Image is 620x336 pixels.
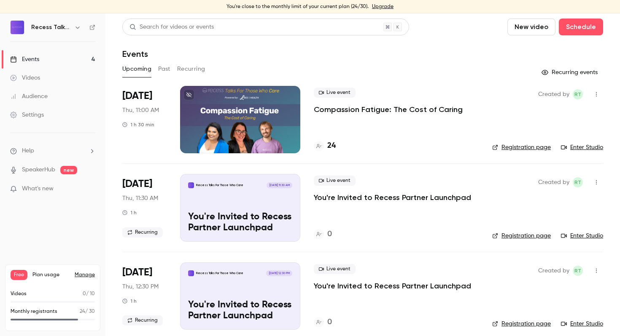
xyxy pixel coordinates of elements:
[177,62,205,76] button: Recurring
[267,182,292,188] span: [DATE] 11:30 AM
[75,272,95,278] a: Manage
[122,89,152,103] span: [DATE]
[538,266,569,276] span: Created by
[314,88,356,98] span: Live event
[31,23,71,32] h6: Recess Talks For Those Who Care
[10,147,95,155] li: help-dropdown-opener
[122,62,151,76] button: Upcoming
[314,264,356,274] span: Live event
[492,232,551,240] a: Registration page
[188,270,194,276] img: You're Invited to Recess Partner Launchpad
[122,283,159,291] span: Thu, 12:30 PM
[314,192,471,203] a: You're Invited to Recess Partner Launchpad
[22,147,34,155] span: Help
[122,49,148,59] h1: Events
[83,291,86,296] span: 0
[122,194,158,203] span: Thu, 11:30 AM
[122,262,167,330] div: Nov 20 Thu, 11:30 AM (America/New York)
[83,290,95,298] p: / 10
[314,317,332,328] a: 0
[538,177,569,187] span: Created by
[573,266,583,276] span: Recess Team
[266,270,292,276] span: [DATE] 12:30 PM
[559,19,603,35] button: Schedule
[80,308,95,315] p: / 30
[10,92,48,101] div: Audience
[122,298,137,304] div: 1 h
[188,212,292,234] p: You're Invited to Recess Partner Launchpad
[327,140,336,152] h4: 24
[538,66,603,79] button: Recurring events
[10,111,44,119] div: Settings
[122,121,154,128] div: 1 h 30 min
[22,165,55,174] a: SpeakerHub
[573,89,583,99] span: Recess Team
[122,106,159,115] span: Thu, 11:00 AM
[561,232,603,240] a: Enter Studio
[573,177,583,187] span: Recess Team
[158,62,170,76] button: Past
[10,74,40,82] div: Videos
[314,281,471,291] a: You're Invited to Recess Partner Launchpad
[574,89,581,99] span: RT
[314,176,356,186] span: Live event
[327,229,332,240] h4: 0
[492,143,551,152] a: Registration page
[196,271,243,275] p: Recess Talks For Those Who Care
[129,23,214,32] div: Search for videos or events
[80,309,85,314] span: 24
[11,270,27,280] span: Free
[196,183,243,187] p: Recess Talks For Those Who Care
[507,19,555,35] button: New video
[561,143,603,152] a: Enter Studio
[122,266,152,279] span: [DATE]
[188,182,194,188] img: You're Invited to Recess Partner Launchpad
[11,21,24,34] img: Recess Talks For Those Who Care
[538,89,569,99] span: Created by
[180,174,300,241] a: You're Invited to Recess Partner LaunchpadRecess Talks For Those Who Care[DATE] 11:30 AMYou're In...
[122,177,152,191] span: [DATE]
[32,272,70,278] span: Plan usage
[122,174,167,241] div: Oct 16 Thu, 11:30 AM (America/New York)
[22,184,54,193] span: What's new
[122,86,167,153] div: Sep 25 Thu, 11:00 AM (America/Port of Spain)
[372,3,394,10] a: Upgrade
[180,262,300,330] a: You're Invited to Recess Partner LaunchpadRecess Talks For Those Who Care[DATE] 12:30 PMYou're In...
[85,185,95,193] iframe: Noticeable Trigger
[561,320,603,328] a: Enter Studio
[314,229,332,240] a: 0
[574,266,581,276] span: RT
[122,227,163,237] span: Recurring
[122,209,137,216] div: 1 h
[188,300,292,322] p: You're Invited to Recess Partner Launchpad
[327,317,332,328] h4: 0
[314,104,463,115] a: Compassion Fatigue: The Cost of Caring
[11,308,57,315] p: Monthly registrants
[492,320,551,328] a: Registration page
[122,315,163,325] span: Recurring
[60,166,77,174] span: new
[574,177,581,187] span: RT
[11,290,27,298] p: Videos
[10,55,39,64] div: Events
[314,140,336,152] a: 24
